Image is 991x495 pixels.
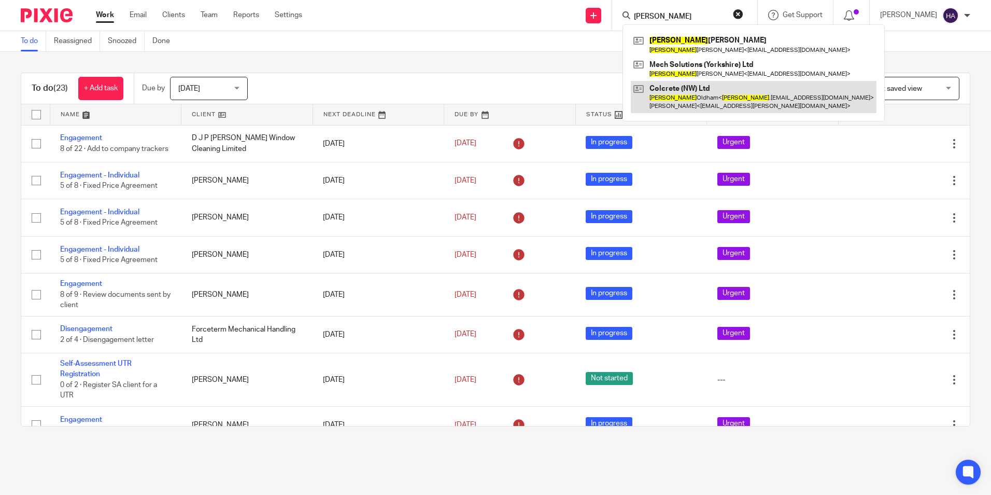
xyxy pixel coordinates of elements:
[275,10,302,20] a: Settings
[60,360,132,378] a: Self-Assessment UTR Registration
[717,375,828,385] div: ---
[60,280,102,287] a: Engagement
[313,353,444,407] td: [DATE]
[60,134,102,142] a: Engagement
[181,316,313,353] td: Forceterm Mechanical Handling Ltd
[717,173,750,186] span: Urgent
[60,209,139,216] a: Engagement - Individual
[942,7,959,24] img: svg%3E
[586,327,632,340] span: In progress
[78,77,123,100] a: + Add task
[313,316,444,353] td: [DATE]
[586,136,632,149] span: In progress
[60,219,158,227] span: 5 of 8 · Fixed Price Agreement
[181,406,313,443] td: [PERSON_NAME]
[21,31,46,51] a: To do
[60,336,154,343] span: 2 of 4 · Disengagement letter
[181,353,313,407] td: [PERSON_NAME]
[54,31,100,51] a: Reassigned
[313,199,444,236] td: [DATE]
[60,172,139,179] a: Engagement - Individual
[717,417,750,430] span: Urgent
[60,182,158,189] span: 5 of 8 · Fixed Price Agreement
[60,325,112,333] a: Disengagement
[162,10,185,20] a: Clients
[455,251,476,258] span: [DATE]
[455,140,476,147] span: [DATE]
[181,236,313,273] td: [PERSON_NAME]
[21,8,73,22] img: Pixie
[96,10,114,20] a: Work
[60,291,171,309] span: 8 of 9 · Review documents sent by client
[313,125,444,162] td: [DATE]
[130,10,147,20] a: Email
[455,177,476,184] span: [DATE]
[178,85,200,92] span: [DATE]
[455,376,476,383] span: [DATE]
[60,256,158,264] span: 5 of 8 · Fixed Price Agreement
[142,83,165,93] p: Due by
[60,246,139,253] a: Engagement - Individual
[201,10,218,20] a: Team
[717,136,750,149] span: Urgent
[586,247,632,260] span: In progress
[181,273,313,316] td: [PERSON_NAME]
[880,10,937,20] p: [PERSON_NAME]
[152,31,178,51] a: Done
[717,287,750,300] span: Urgent
[586,210,632,223] span: In progress
[586,287,632,300] span: In progress
[733,9,743,19] button: Clear
[633,12,726,22] input: Search
[181,125,313,162] td: D J P [PERSON_NAME] Window Cleaning Limited
[181,162,313,199] td: [PERSON_NAME]
[586,372,633,385] span: Not started
[455,291,476,298] span: [DATE]
[586,173,632,186] span: In progress
[717,327,750,340] span: Urgent
[181,199,313,236] td: [PERSON_NAME]
[783,11,823,19] span: Get Support
[455,421,476,429] span: [DATE]
[313,273,444,316] td: [DATE]
[108,31,145,51] a: Snoozed
[53,84,68,92] span: (23)
[60,145,168,153] span: 8 of 22 · Add to company trackers
[455,214,476,221] span: [DATE]
[717,247,750,260] span: Urgent
[455,331,476,338] span: [DATE]
[586,417,632,430] span: In progress
[32,83,68,94] h1: To do
[717,210,750,223] span: Urgent
[313,236,444,273] td: [DATE]
[313,162,444,199] td: [DATE]
[313,406,444,443] td: [DATE]
[233,10,259,20] a: Reports
[60,416,102,423] a: Engagement
[60,381,157,400] span: 0 of 2 · Register SA client for a UTR
[864,85,922,92] span: Select saved view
